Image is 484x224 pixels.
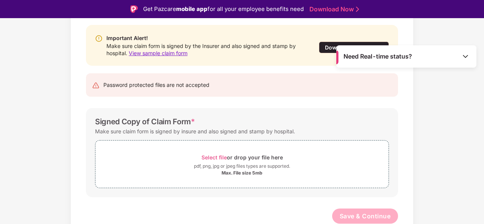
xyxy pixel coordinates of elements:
div: Signed Copy of Claim Form [95,117,195,126]
span: Select file [201,154,227,161]
img: Stroke [356,5,359,13]
button: Save & Continue [332,209,398,224]
img: svg+xml;base64,PHN2ZyB4bWxucz0iaHR0cDovL3d3dy53My5vcmcvMjAwMC9zdmciIHdpZHRoPSIyNCIgaGVpZ2h0PSIyNC... [92,82,100,89]
span: Need Real-time status? [343,53,412,60]
div: Important Alert! [106,34,303,42]
a: Download Now [309,5,357,13]
div: Max. File size 5mb [222,170,262,176]
div: Download Claim Form [319,42,389,53]
img: Toggle Icon [462,53,469,60]
img: svg+xml;base64,PHN2ZyBpZD0iV2FybmluZ18tXzIweDIwIiBkYXRhLW5hbWU9Ildhcm5pbmcgLSAyMHgyMCIgeG1sbnM9Im... [95,35,103,42]
div: Get Pazcare for all your employee benefits need [143,5,304,14]
strong: mobile app [176,5,208,12]
span: Select fileor drop your file herepdf, png, jpg or jpeg files types are supported.Max. File size 5mb [95,146,389,182]
div: pdf, png, jpg or jpeg files types are supported. [194,162,290,170]
div: or drop your file here [201,152,283,162]
span: View sample claim form [129,50,187,56]
img: Logo [130,5,138,13]
div: Make sure claim form is signed by the Insurer and also signed and stamp by hospital. [106,42,303,57]
div: Make sure claim form is signed by insure and also signed and stamp by hospital. [95,126,295,136]
div: Password protected files are not accepted [103,81,209,89]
